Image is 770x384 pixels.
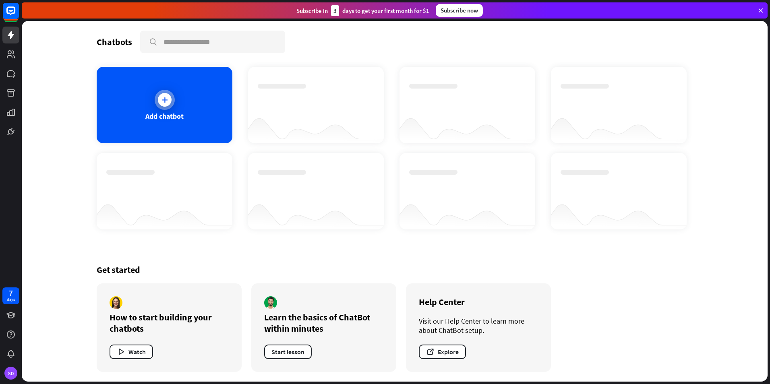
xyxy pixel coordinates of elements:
button: Open LiveChat chat widget [6,3,31,27]
button: Explore [419,345,466,359]
img: author [110,296,122,309]
div: SD [4,367,17,380]
div: Chatbots [97,36,132,47]
div: Get started [97,264,693,275]
div: Subscribe now [436,4,483,17]
div: 7 [9,289,13,297]
div: Learn the basics of ChatBot within minutes [264,312,383,334]
div: Add chatbot [145,111,184,121]
div: How to start building your chatbots [110,312,229,334]
div: Visit our Help Center to learn more about ChatBot setup. [419,316,538,335]
div: 3 [331,5,339,16]
div: Subscribe in days to get your first month for $1 [296,5,429,16]
img: author [264,296,277,309]
button: Start lesson [264,345,312,359]
button: Watch [110,345,153,359]
div: days [7,297,15,302]
a: 7 days [2,287,19,304]
div: Help Center [419,296,538,308]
